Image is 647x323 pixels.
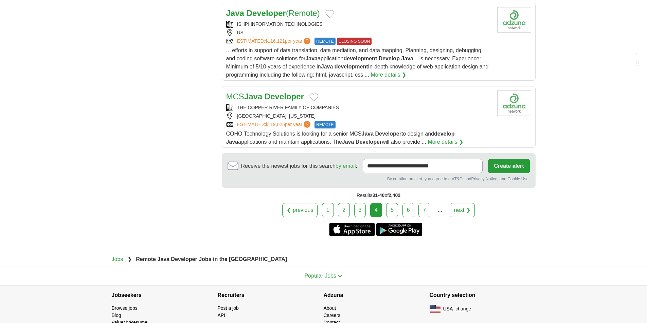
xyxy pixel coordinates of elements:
div: ISHPI INFORMATION TECHNOLOGIES [226,21,492,28]
div: ... [433,203,447,217]
a: next ❯ [450,203,475,217]
h4: Country selection [430,286,536,305]
a: Privacy Notice [471,177,497,181]
a: About [324,305,336,311]
span: ... efforts in support of data translation, data mediation, and data mapping. Planning, designing... [226,47,489,78]
a: More details ❯ [428,138,463,146]
a: Get the iPhone app [329,223,375,236]
span: Popular Jobs [305,273,336,279]
strong: Java [401,56,413,61]
strong: Remote Java Developer Jobs in the [GEOGRAPHIC_DATA] [136,256,287,262]
a: Get the Android app [376,223,422,236]
button: Add to favorite jobs [309,93,318,101]
a: MCSJava Developer [226,92,304,101]
span: ? [304,121,310,128]
span: COHO Technology Solutions is looking for a senior MCS to design and applications and maintain app... [226,131,455,145]
img: toggle icon [338,275,342,278]
strong: Developer [247,8,286,18]
span: 31-40 [373,193,385,198]
img: US flag [430,305,441,313]
button: change [455,305,471,312]
a: ❮ previous [282,203,318,217]
img: Company logo [497,7,531,33]
div: THE COPPER RIVER FAMILY OF COMPANIES [226,104,492,111]
span: ? [304,38,310,44]
img: Company logo [497,90,531,116]
a: Post a job [218,305,239,311]
a: More details ❯ [371,71,406,79]
span: $119,025 [265,122,285,127]
a: Blog [112,312,121,318]
strong: develop [434,131,454,137]
div: By creating an alert, you agree to our and , and Cookie Use. [228,176,530,182]
a: 7 [418,203,430,217]
span: 2,402 [389,193,400,198]
span: USA [443,305,453,312]
div: US [226,29,492,36]
strong: Java [226,139,238,145]
strong: Java [305,56,318,61]
strong: Java [321,64,333,69]
strong: Java [362,131,374,137]
span: REMOTE [314,38,335,45]
a: 1 [322,203,334,217]
strong: Java [342,139,354,145]
a: Careers [324,312,341,318]
a: 6 [402,203,414,217]
span: $116,121 [265,38,285,44]
button: Add to favorite jobs [325,10,334,18]
span: CLOSING SOON [337,38,372,45]
div: 4 [370,203,382,217]
strong: Develop [379,56,400,61]
a: Java Developer(Remote) [226,8,320,18]
a: Browse jobs [112,305,138,311]
strong: Java [244,92,262,101]
a: ESTIMATED:$116,121per year? [237,38,312,45]
div: Results of [222,188,536,203]
strong: Developer [356,139,382,145]
a: T&Cs [454,177,464,181]
a: ESTIMATED:$119,025per year? [237,121,312,128]
a: by email [336,163,356,169]
strong: Developer [375,131,401,137]
strong: development [335,64,368,69]
a: 3 [354,203,366,217]
a: 2 [338,203,350,217]
span: REMOTE [314,121,335,128]
a: 5 [386,203,398,217]
strong: development [344,56,377,61]
strong: Java [226,8,244,18]
div: [GEOGRAPHIC_DATA], [US_STATE] [226,113,492,120]
a: API [218,312,226,318]
span: Receive the newest jobs for this search : [241,162,357,170]
span: ❯ [127,256,132,262]
a: Jobs [112,256,123,262]
strong: Developer [265,92,304,101]
button: Create alert [488,159,529,173]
